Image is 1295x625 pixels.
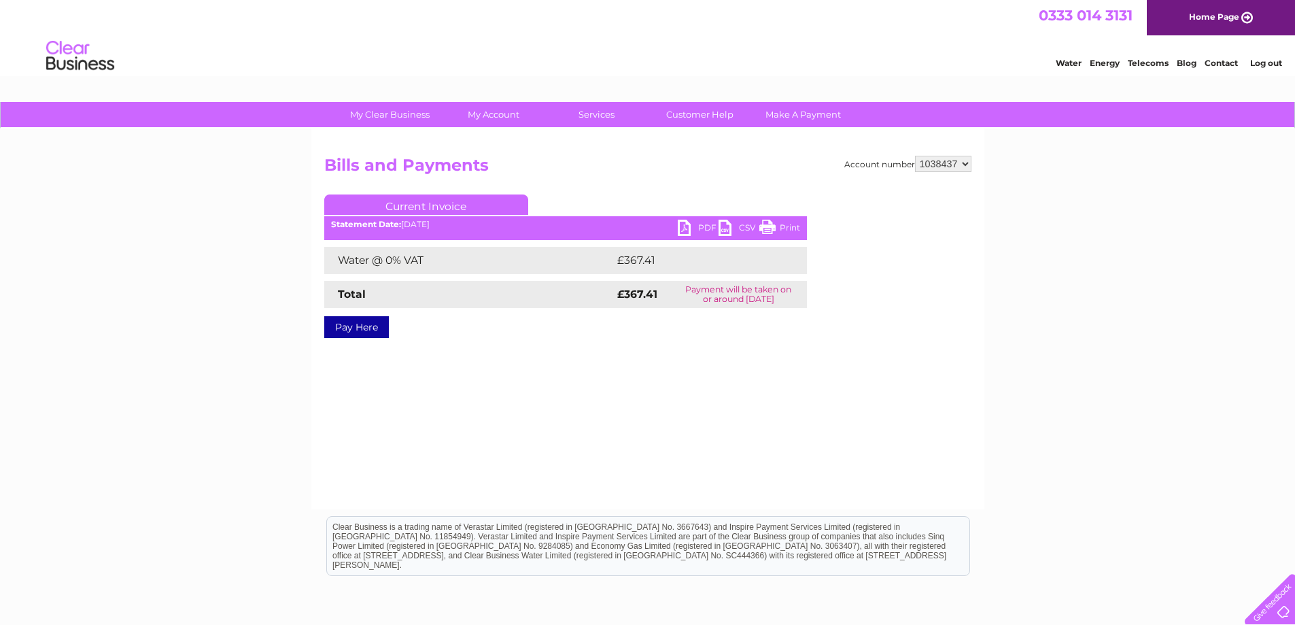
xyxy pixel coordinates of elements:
a: My Clear Business [334,102,446,127]
a: Water [1056,58,1082,68]
a: My Account [437,102,549,127]
a: CSV [719,220,759,239]
strong: Total [338,288,366,301]
a: Blog [1177,58,1196,68]
a: 0333 014 3131 [1039,7,1133,24]
a: Telecoms [1128,58,1169,68]
a: Services [540,102,653,127]
td: Payment will be taken on or around [DATE] [670,281,807,308]
a: Customer Help [644,102,756,127]
td: £367.41 [614,247,782,274]
a: Pay Here [324,316,389,338]
a: Log out [1250,58,1282,68]
img: logo.png [46,35,115,77]
strong: £367.41 [617,288,657,301]
div: Account number [844,156,971,172]
td: Water @ 0% VAT [324,247,614,274]
a: Energy [1090,58,1120,68]
a: Current Invoice [324,195,528,215]
a: Print [759,220,800,239]
a: Make A Payment [747,102,859,127]
a: PDF [678,220,719,239]
div: Clear Business is a trading name of Verastar Limited (registered in [GEOGRAPHIC_DATA] No. 3667643... [327,7,969,66]
a: Contact [1205,58,1238,68]
h2: Bills and Payments [324,156,971,182]
div: [DATE] [324,220,807,229]
b: Statement Date: [331,219,401,229]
